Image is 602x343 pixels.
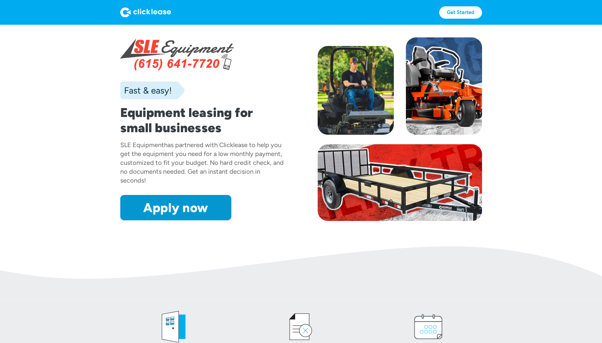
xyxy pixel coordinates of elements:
[120,84,172,97] div: Fast & easy!
[120,141,164,149] div: SLE Equipment
[120,105,285,135] h1: Equipment leasing for small businesses
[120,195,231,220] a: Apply now
[120,7,171,17] img: Logo
[439,6,482,19] a: Get Started
[120,141,284,184] div: has partnered with Clicklease to help you get the equipment you need for a low monthly payment, c...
